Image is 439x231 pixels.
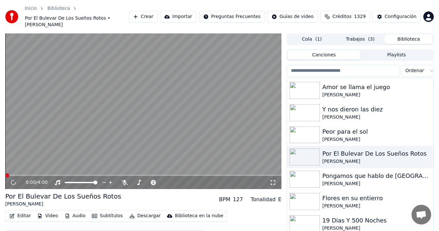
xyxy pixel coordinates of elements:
[322,216,431,225] div: 19 Dias Y 500 Noches
[322,149,431,158] div: Por El Bulevar De Los Sueños Rotos
[25,179,41,186] div: /
[175,213,223,219] div: Biblioteca en la nube
[322,181,431,187] div: [PERSON_NAME]
[62,211,88,221] button: Audio
[38,179,48,186] span: 4:00
[25,5,129,28] nav: breadcrumb
[373,11,421,23] button: Configuración
[360,50,433,60] button: Playlists
[322,127,431,136] div: Peor para el sol
[315,36,322,43] span: ( 1 )
[322,194,431,203] div: Flores en su entierro
[127,211,163,221] button: Descargar
[5,10,18,23] img: youka
[251,196,276,203] div: Tonalidad
[199,11,265,23] button: Preguntas Frecuentes
[322,158,431,165] div: [PERSON_NAME]
[332,13,351,20] span: Créditos
[336,34,384,44] button: Trabajos
[322,114,431,121] div: [PERSON_NAME]
[322,92,431,98] div: [PERSON_NAME]
[384,34,433,44] button: Biblioteca
[25,179,36,186] span: 0:00
[219,196,230,203] div: BPM
[25,15,129,28] span: Por El Bulevar De Los Sueños Rotos • [PERSON_NAME]
[368,36,375,43] span: ( 3 )
[288,34,336,44] button: Cola
[47,5,70,12] a: Biblioteca
[288,50,360,60] button: Canciones
[160,11,196,23] button: Importar
[385,13,416,20] div: Configuración
[405,67,424,74] span: Ordenar
[35,211,60,221] button: Video
[412,205,431,224] a: Chat abierto
[278,196,281,203] div: E
[322,105,431,114] div: Y nos dieron las diez
[354,13,366,20] span: 1329
[322,136,431,143] div: [PERSON_NAME]
[233,196,243,203] div: 127
[89,211,125,221] button: Subtítulos
[322,83,431,92] div: Amor se llama el juego
[322,203,431,209] div: [PERSON_NAME]
[129,11,158,23] button: Crear
[5,192,121,201] div: Por El Bulevar De Los Sueños Rotos
[322,171,431,181] div: Pongamos que hablo de [GEOGRAPHIC_DATA]
[25,5,37,12] a: Inicio
[320,11,370,23] button: Créditos1329
[7,211,33,221] button: Editar
[267,11,318,23] button: Guías de video
[5,201,121,207] div: [PERSON_NAME]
